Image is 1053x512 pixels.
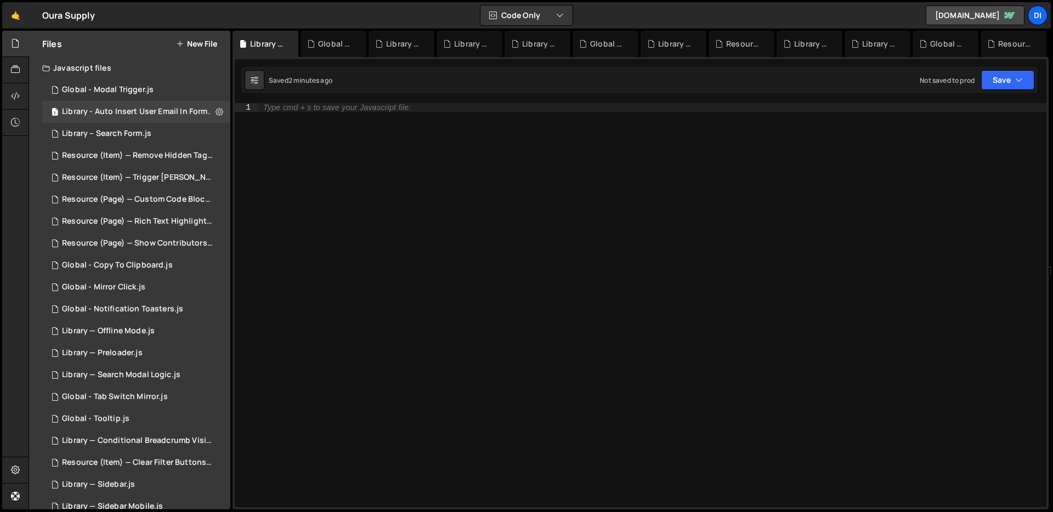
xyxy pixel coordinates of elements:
[62,392,168,402] div: Global - Tab Switch Mirror.js
[62,85,154,95] div: Global - Modal Trigger.js
[62,348,143,358] div: Library — Preloader.js
[42,320,230,342] div: 14937/44586.js
[42,189,234,211] div: 14937/44281.js
[62,129,151,139] div: Library – Search Form.js
[42,38,62,50] h2: Files
[42,298,230,320] div: 14937/44585.js
[62,436,213,446] div: Library — Conditional Breadcrumb Visibility.js
[62,304,183,314] div: Global - Notification Toasters.js
[42,167,234,189] div: 14937/43515.js
[42,254,230,276] div: 14937/44582.js
[62,195,213,204] div: Resource (Page) — Custom Code Block Setup.js
[62,173,213,183] div: Resource (Item) — Trigger [PERSON_NAME] on Save.js
[62,414,129,424] div: Global - Tooltip.js
[42,123,230,145] div: 14937/45456.js
[62,151,213,161] div: Resource (Item) — Remove Hidden Tags on Load.js
[2,2,29,29] a: 🤙
[981,70,1034,90] button: Save
[62,480,135,490] div: Library — Sidebar.js
[29,57,230,79] div: Javascript files
[998,38,1033,49] div: Resource (Item) — Clear Filter Buttons.js
[386,38,421,49] div: Library – Search Form.js
[862,38,897,49] div: Library — Offline Mode.js
[62,238,213,248] div: Resource (Page) — Show Contributors Name.js
[62,458,213,468] div: Resource (Item) — Clear Filter Buttons.js
[52,109,58,117] span: 1
[62,217,213,226] div: Resource (Page) — Rich Text Highlight Pill.js
[42,386,230,408] div: 14937/44975.js
[42,342,230,364] div: 14937/43958.js
[62,502,163,511] div: Library — Sidebar Mobile.js
[522,38,557,49] div: Library — Sidebar.js
[42,474,230,496] div: 14937/45352.js
[1028,5,1048,25] a: Di
[930,38,965,49] div: Global - Notification Toasters.js
[926,5,1024,25] a: [DOMAIN_NAME]
[726,38,761,49] div: Resource (Page) — Rich Text Highlight Pill.js
[42,101,234,123] div: 14937/45621.js
[920,76,975,85] div: Not saved to prod
[42,408,230,430] div: 14937/44562.js
[42,364,230,386] div: 14937/44851.js
[42,79,230,101] div: 14937/45544.js
[269,76,332,85] div: Saved
[62,326,155,336] div: Library — Offline Mode.js
[62,107,213,117] div: Library - Auto Insert User Email In Form.js
[42,145,234,167] div: 14937/43535.js
[263,104,411,111] div: Type cmd + s to save your Javascript file.
[454,38,489,49] div: Library — Theme Toggle.js
[176,39,217,48] button: New File
[62,282,145,292] div: Global - Mirror Click.js
[590,38,625,49] div: Global - Tab Switch Mirror.js
[62,260,173,270] div: Global - Copy To Clipboard.js
[480,5,573,25] button: Code Only
[42,9,95,22] div: Oura Supply
[794,38,829,49] div: Library — Sidebar Mobile.js
[62,370,180,380] div: Library — Search Modal Logic.js
[42,452,234,474] div: 14937/43376.js
[42,430,234,452] div: 14937/44170.js
[42,276,230,298] div: 14937/44471.js
[250,38,285,49] div: Library - Auto Insert User Email In Form.js
[318,38,353,49] div: Global - Modal Trigger.js
[288,76,332,85] div: 2 minutes ago
[658,38,693,49] div: Library — Search Modal Logic.js
[42,211,234,232] div: 14937/44597.js
[42,232,234,254] div: 14937/44194.js
[235,103,258,112] div: 1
